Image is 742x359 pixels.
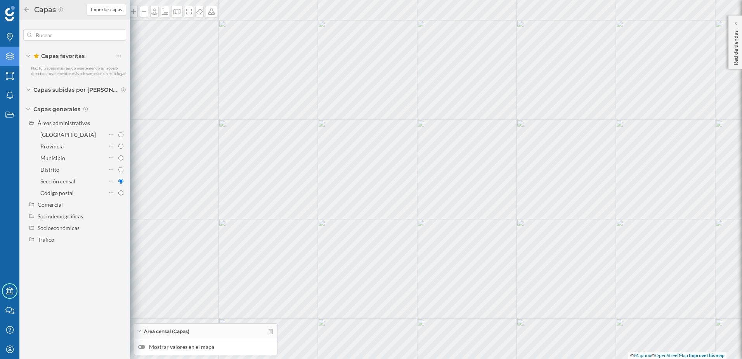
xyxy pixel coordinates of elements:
span: Importar capas [91,6,122,13]
div: Áreas administrativas [38,120,90,126]
div: Sociodemográficas [38,213,83,220]
div: Sección censal [40,178,75,185]
span: Capas favoritas [33,52,85,60]
input: Código postal [118,190,123,195]
input: Municipio [118,155,123,160]
span: Haz tu trabajo más rápido manteniendo un acceso directo a tus elementos más relevantes en un solo... [31,66,126,76]
div: Municipio [40,155,65,161]
a: Mapbox [634,352,651,358]
div: © © [628,352,726,359]
div: Tráfico [38,236,54,243]
span: Área censal (Capas) [144,328,189,335]
div: [GEOGRAPHIC_DATA] [40,131,96,138]
div: Código postal [40,190,74,196]
div: Socioeconómicas [38,225,80,231]
div: Comercial [38,201,63,208]
span: Capas generales [33,105,80,113]
div: Distrito [40,166,59,173]
span: Soporte [16,5,43,12]
span: Capas subidas por [PERSON_NAME] [33,86,119,94]
a: OpenStreetMap [655,352,688,358]
h2: Capas [30,3,58,16]
input: Provincia [118,144,123,149]
p: Red de tiendas [732,27,740,65]
label: Mostrar valores en el mapa [138,343,273,351]
img: Geoblink Logo [5,6,15,21]
input: Sección censal [118,179,123,184]
div: Provincia [40,143,64,150]
a: Improve this map [689,352,725,358]
input: [GEOGRAPHIC_DATA] [118,132,123,137]
input: Distrito [118,167,123,172]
